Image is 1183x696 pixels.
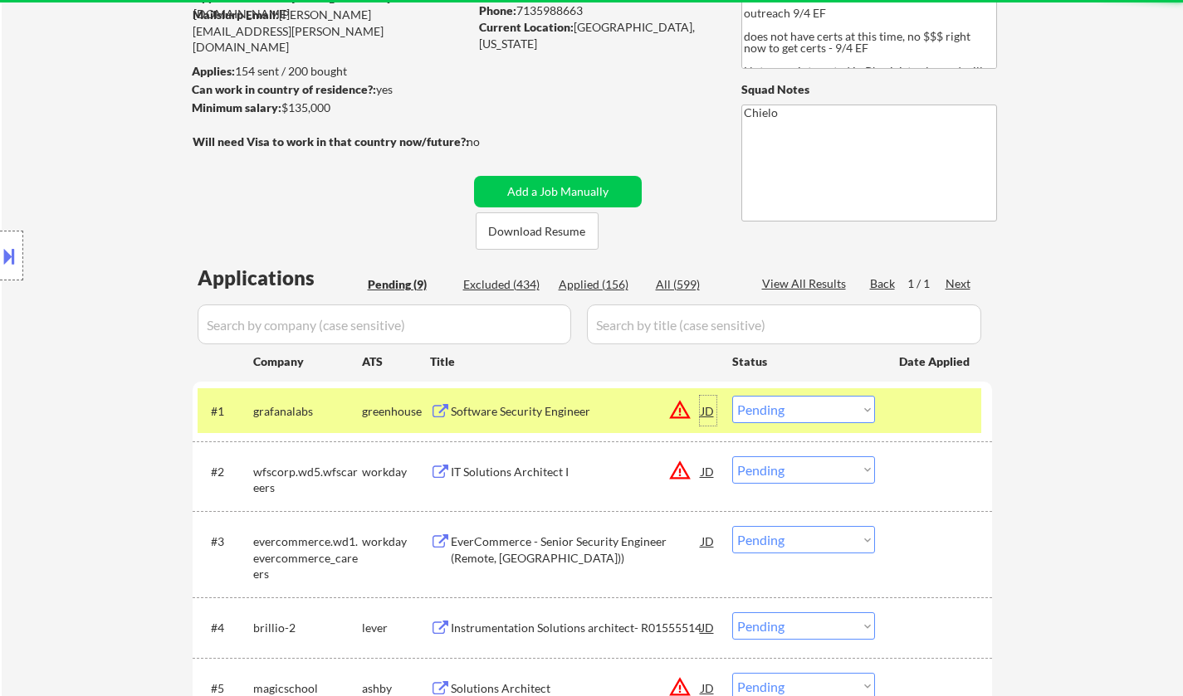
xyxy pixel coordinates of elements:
[192,100,468,116] div: $135,000
[762,275,851,292] div: View All Results
[198,304,571,344] input: Search by company (case sensitive)
[362,403,430,420] div: greenhouse
[192,81,463,98] div: yes
[559,276,642,293] div: Applied (156)
[668,398,692,421] button: warning_amber
[479,2,714,19] div: 7135988663
[463,276,546,293] div: Excluded (434)
[656,276,739,293] div: All (599)
[362,464,430,480] div: workday
[451,620,701,636] div: Instrumentation Solutions architect- R01555514
[211,403,240,420] div: #1
[253,353,362,370] div: Company
[211,620,240,636] div: #4
[476,212,599,250] button: Download Resume
[700,526,716,556] div: JD
[870,275,897,292] div: Back
[192,63,468,80] div: 154 sent / 200 bought
[474,176,642,207] button: Add a Job Manually
[451,464,701,480] div: IT Solutions Architect I
[192,64,235,78] strong: Applies:
[700,612,716,642] div: JD
[362,353,430,370] div: ATS
[430,353,716,370] div: Title
[700,456,716,486] div: JD
[211,464,240,480] div: #2
[253,533,362,582] div: evercommerce.wd1.evercommerce_careers
[899,353,972,370] div: Date Applied
[253,620,362,636] div: brillio-2
[451,403,701,420] div: Software Security Engineer
[211,533,240,550] div: #3
[451,533,701,566] div: EverCommerce - Senior Security Engineer (Remote, [GEOGRAPHIC_DATA]))
[192,82,376,96] strong: Can work in country of residence?:
[362,533,430,550] div: workday
[907,275,946,292] div: 1 / 1
[192,100,281,114] strong: Minimum salary:
[467,134,514,150] div: no
[193,134,469,148] strong: Will need Visa to work in that country now/future?:
[700,396,716,426] div: JD
[741,81,997,98] div: Squad Notes
[368,276,451,293] div: Pending (9)
[362,620,430,636] div: lever
[587,304,981,344] input: Search by title (case sensitive)
[479,3,516,17] strong: Phone:
[193,7,279,22] strong: Mailslurp Email:
[253,403,362,420] div: grafanalabs
[479,20,574,34] strong: Current Location:
[946,275,972,292] div: Next
[193,7,468,56] div: [PERSON_NAME][EMAIL_ADDRESS][PERSON_NAME][DOMAIN_NAME]
[668,459,692,482] button: warning_amber
[732,346,875,376] div: Status
[253,464,362,496] div: wfscorp.wd5.wfscareers
[479,19,714,51] div: [GEOGRAPHIC_DATA], [US_STATE]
